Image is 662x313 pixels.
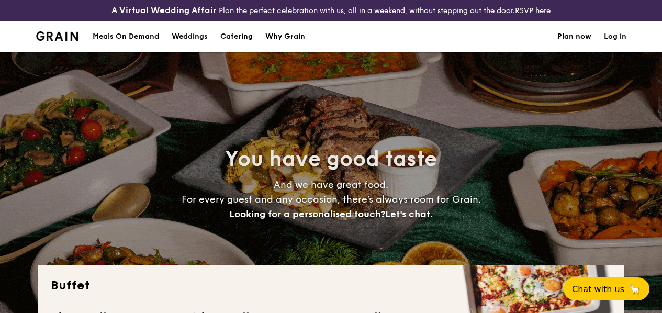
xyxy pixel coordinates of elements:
a: Meals On Demand [86,21,165,52]
div: Weddings [172,21,208,52]
span: And we have great food. For every guest and any occasion, there’s always room for Grain. [182,179,481,220]
span: Let's chat. [385,208,433,220]
div: Meals On Demand [93,21,159,52]
div: Why Grain [265,21,305,52]
a: Catering [214,21,259,52]
img: Grain [36,31,78,41]
a: Why Grain [259,21,311,52]
a: RSVP here [515,6,551,15]
a: Plan now [557,21,591,52]
span: Looking for a personalised touch? [229,208,385,220]
span: 🦙 [629,283,641,295]
span: You have good taste [225,147,437,172]
button: Chat with us🦙 [564,277,649,300]
a: Log in [604,21,626,52]
span: Chat with us [572,284,624,294]
div: Plan the perfect celebration with us, all in a weekend, without stepping out the door. [110,4,552,17]
h2: Buffet [51,277,612,294]
h4: A Virtual Wedding Affair [111,4,217,17]
h1: Catering [220,21,253,52]
a: Weddings [165,21,214,52]
a: Logotype [36,31,78,41]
